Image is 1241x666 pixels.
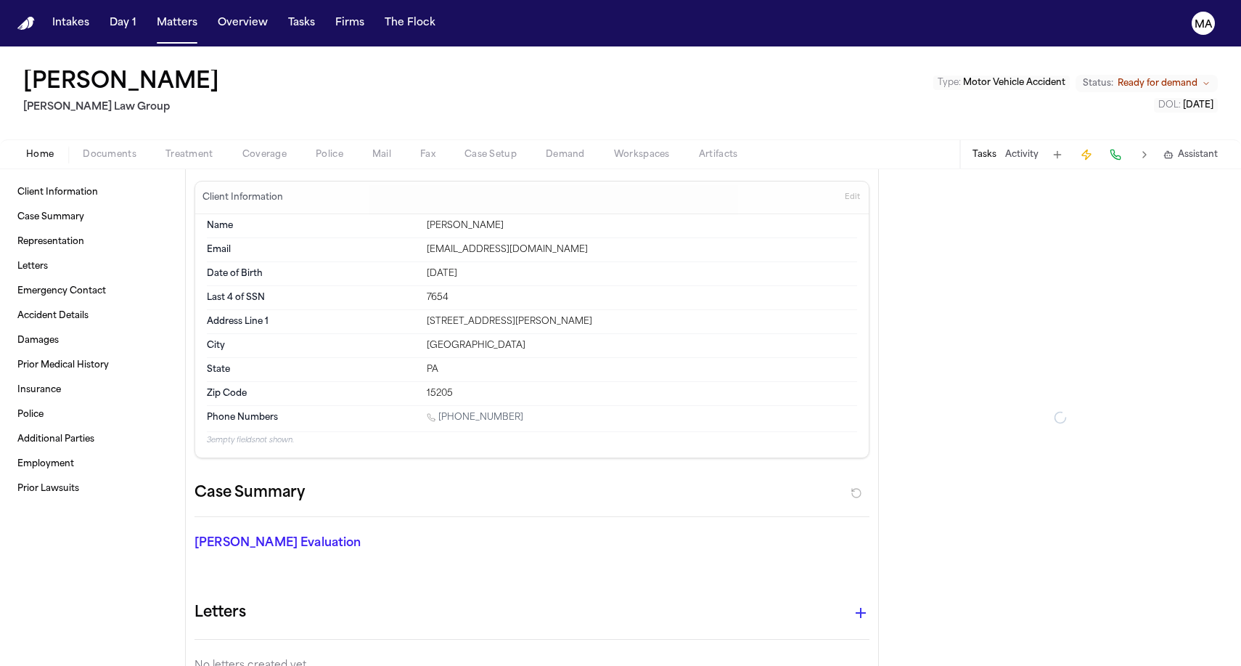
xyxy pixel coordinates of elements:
[26,149,54,161] span: Home
[840,186,864,209] button: Edit
[420,149,435,161] span: Fax
[194,601,246,625] h1: Letters
[972,149,996,161] button: Tasks
[17,17,35,31] a: Home
[207,435,857,446] p: 3 empty fields not shown.
[282,10,321,36] button: Tasks
[12,230,173,253] a: Representation
[427,388,857,399] div: 15205
[427,292,857,304] div: 7654
[614,149,670,161] span: Workspaces
[427,220,857,232] div: [PERSON_NAME]
[316,149,343,161] span: Police
[207,340,418,352] dt: City
[427,244,857,256] div: [EMAIL_ADDRESS][DOMAIN_NAME]
[207,316,418,328] dt: Address Line 1
[427,364,857,375] div: PA
[207,364,418,375] dt: State
[23,70,219,96] button: Edit matter name
[207,388,418,399] dt: Zip Code
[207,220,418,232] dt: Name
[546,149,585,161] span: Demand
[1105,145,1126,165] button: Make a Call
[200,192,286,203] h3: Client Information
[933,76,1070,90] button: Edit Type: Motor Vehicle Accident
[165,149,213,161] span: Treatment
[212,10,274,36] button: Overview
[329,10,370,36] button: Firms
[242,149,287,161] span: Coverage
[194,482,305,505] h2: Case Summary
[1005,149,1039,161] button: Activity
[207,412,278,423] span: Phone Numbers
[1118,78,1197,89] span: Ready for demand
[194,535,408,552] p: [PERSON_NAME] Evaluation
[372,149,391,161] span: Mail
[1154,98,1218,113] button: Edit DOL: 2024-11-19
[12,329,173,352] a: Damages
[46,10,95,36] button: Intakes
[12,378,173,402] a: Insurance
[1083,78,1113,89] span: Status:
[12,181,173,204] a: Client Information
[23,99,225,116] h2: [PERSON_NAME] Law Group
[83,149,136,161] span: Documents
[1163,149,1218,161] button: Assistant
[12,428,173,451] a: Additional Parties
[12,304,173,328] a: Accident Details
[379,10,441,36] button: The Flock
[427,340,857,352] div: [GEOGRAPHIC_DATA]
[1183,101,1213,110] span: [DATE]
[963,78,1065,87] span: Motor Vehicle Accident
[12,280,173,303] a: Emergency Contact
[427,316,857,328] div: [STREET_ADDRESS][PERSON_NAME]
[104,10,142,36] button: Day 1
[12,255,173,278] a: Letters
[207,268,418,280] dt: Date of Birth
[1076,145,1097,165] button: Create Immediate Task
[427,412,523,423] a: Call 1 (412) 400-3399
[938,78,961,87] span: Type :
[12,452,173,476] a: Employment
[207,244,418,256] dt: Email
[12,403,173,426] a: Police
[699,149,738,161] span: Artifacts
[1076,75,1218,92] button: Change status from Ready for demand
[1158,101,1181,110] span: DOL :
[464,149,517,161] span: Case Setup
[17,17,35,31] img: Finch Logo
[427,268,857,280] div: [DATE]
[12,206,173,229] a: Case Summary
[1178,149,1218,161] span: Assistant
[207,292,418,304] dt: Last 4 of SSN
[23,70,219,96] h1: [PERSON_NAME]
[845,192,860,203] span: Edit
[1047,145,1068,165] button: Add Task
[12,354,173,377] a: Prior Medical History
[151,10,203,36] button: Matters
[12,477,173,500] a: Prior Lawsuits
